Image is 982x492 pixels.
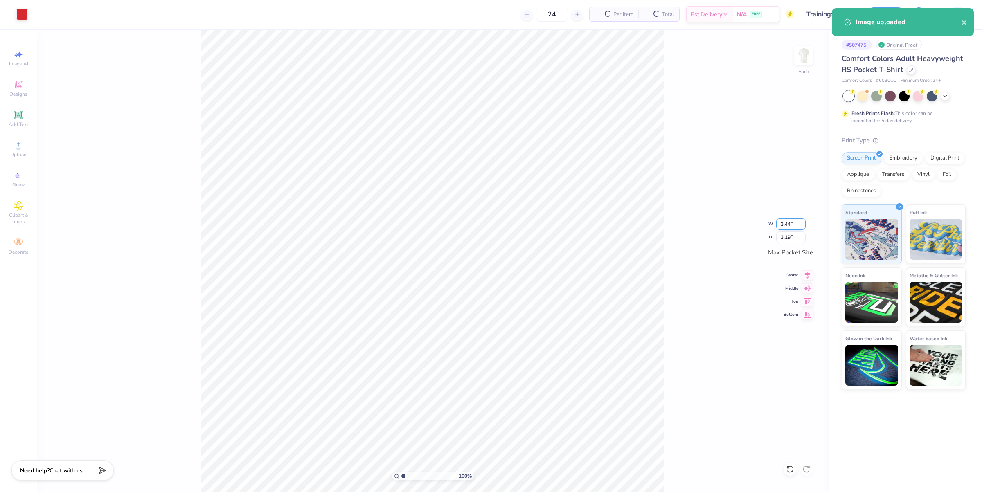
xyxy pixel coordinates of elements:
[842,54,963,74] span: Comfort Colors Adult Heavyweight RS Pocket T-Shirt
[845,219,898,260] img: Standard
[752,11,760,17] span: FREE
[842,40,872,50] div: # 507475I
[20,467,50,474] strong: Need help?
[910,271,958,280] span: Metallic & Glitter Ink
[845,334,892,343] span: Glow in the Dark Ink
[842,185,881,197] div: Rhinestones
[845,208,867,217] span: Standard
[842,77,872,84] span: Comfort Colors
[851,110,952,124] div: This color can be expedited for 5 day delivery.
[50,467,84,474] span: Chat with us.
[784,312,798,317] span: Bottom
[925,152,965,164] div: Digital Print
[877,168,910,181] div: Transfers
[613,10,633,19] span: Per Item
[737,10,747,19] span: N/A
[910,334,947,343] span: Water based Ink
[845,282,898,323] img: Neon Ink
[9,249,28,255] span: Decorate
[856,17,962,27] div: Image uploaded
[842,168,874,181] div: Applique
[851,110,895,117] strong: Fresh Prints Flash:
[912,168,935,181] div: Vinyl
[884,152,923,164] div: Embroidery
[784,285,798,291] span: Middle
[842,152,881,164] div: Screen Print
[962,17,967,27] button: close
[536,7,568,22] input: – –
[9,121,28,128] span: Add Text
[842,136,966,145] div: Print Type
[845,271,865,280] span: Neon Ink
[691,10,722,19] span: Est. Delivery
[784,299,798,304] span: Top
[795,47,812,64] img: Back
[800,6,860,22] input: Untitled Design
[10,151,27,158] span: Upload
[9,61,28,67] span: Image AI
[784,272,798,278] span: Center
[4,212,33,225] span: Clipart & logos
[910,219,962,260] img: Puff Ink
[9,91,27,97] span: Designs
[459,472,472,480] span: 100 %
[900,77,941,84] span: Minimum Order: 24 +
[662,10,674,19] span: Total
[876,40,922,50] div: Original Proof
[937,168,957,181] div: Foil
[876,77,896,84] span: # 6030CC
[12,182,25,188] span: Greek
[798,68,809,75] div: Back
[910,345,962,386] img: Water based Ink
[910,208,927,217] span: Puff Ink
[845,345,898,386] img: Glow in the Dark Ink
[910,282,962,323] img: Metallic & Glitter Ink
